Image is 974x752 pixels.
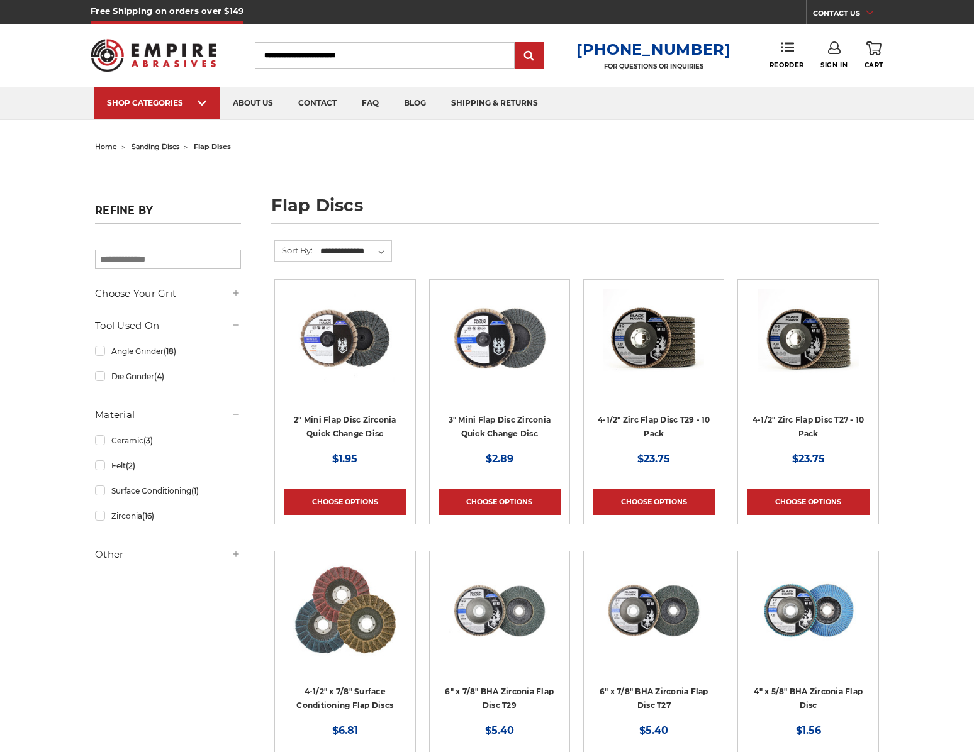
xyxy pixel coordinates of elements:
span: $1.56 [796,724,821,736]
a: Quick view [610,598,697,623]
a: Choose Options [593,489,715,515]
input: Submit [517,43,542,69]
span: $23.75 [637,453,670,465]
a: Zirconia [95,505,241,527]
a: 4" x 5/8" BHA Zirconia Flap Disc [754,687,863,711]
a: 4-1/2" Zirc Flap Disc T29 - 10 Pack [598,415,710,439]
a: Choose Options [284,489,406,515]
span: Sign In [820,61,848,69]
h5: Refine by [95,204,241,224]
a: Reorder [770,41,804,69]
span: (3) [143,436,153,445]
a: Angle Grinder [95,340,241,362]
span: $6.81 [332,724,358,736]
span: $23.75 [792,453,825,465]
a: Black Hawk 4-1/2" x 7/8" Flap Disc Type 27 - 10 Pack [747,289,869,411]
a: Cart [865,41,883,69]
a: Quick view [765,598,852,623]
a: Quick view [301,598,388,623]
img: Coarse 36 grit BHA Zirconia flap disc, 6-inch, flat T27 for aggressive material removal [603,560,704,661]
a: Quick view [456,326,543,351]
img: 4-inch BHA Zirconia flap disc with 40 grit designed for aggressive metal sanding and grinding [758,560,859,661]
div: SHOP CATEGORIES [107,98,208,108]
a: [PHONE_NUMBER] [576,40,731,58]
span: (1) [191,486,199,495]
a: CONTACT US [813,6,883,24]
img: Black Hawk 4-1/2" x 7/8" Flap Disc Type 27 - 10 Pack [758,289,859,389]
h1: flap discs [271,197,879,224]
a: Black Hawk 6 inch T29 coarse flap discs, 36 grit for efficient material removal [439,560,561,682]
a: shipping & returns [439,87,551,119]
a: 4-1/2" Zirc Flap Disc T27 - 10 Pack [753,415,865,439]
a: 4-1/2" x 7/8" Surface Conditioning Flap Discs [296,687,393,711]
span: flap discs [194,142,231,151]
a: Quick view [456,598,543,623]
a: Choose Options [439,489,561,515]
a: faq [349,87,391,119]
a: 6" x 7/8" BHA Zirconia Flap Disc T29 [445,687,554,711]
a: Quick view [765,326,852,351]
span: Cart [865,61,883,69]
span: $5.40 [639,724,668,736]
h5: Choose Your Grit [95,286,241,301]
a: Coarse 36 grit BHA Zirconia flap disc, 6-inch, flat T27 for aggressive material removal [593,560,715,682]
a: Scotch brite flap discs [284,560,406,682]
img: Black Hawk 6 inch T29 coarse flap discs, 36 grit for efficient material removal [449,560,550,661]
a: Ceramic [95,429,241,451]
span: $5.40 [485,724,514,736]
a: Felt [95,455,241,477]
a: about us [220,87,286,119]
span: $2.89 [486,453,513,465]
a: sanding discs [132,142,179,151]
img: Black Hawk Abrasives 2-inch Zirconia Flap Disc with 60 Grit Zirconia for Smooth Finishing [294,289,395,389]
h5: Tool Used On [95,318,241,333]
select: Sort By: [318,242,391,261]
a: Surface Conditioning [95,480,241,502]
a: Quick view [301,326,388,351]
a: home [95,142,117,151]
img: Scotch brite flap discs [293,560,396,661]
h5: Material [95,407,241,423]
span: $1.95 [332,453,357,465]
span: (18) [164,346,176,356]
span: (2) [126,461,135,470]
img: Empire Abrasives [91,31,216,80]
span: (16) [142,511,154,521]
h5: Other [95,547,241,562]
a: 4.5" Black Hawk Zirconia Flap Disc 10 Pack [593,289,715,411]
img: BHA 3" Quick Change 60 Grit Flap Disc for Fine Grinding and Finishing [449,289,550,389]
a: 2" Mini Flap Disc Zirconia Quick Change Disc [294,415,396,439]
a: Choose Options [747,489,869,515]
a: 6" x 7/8" BHA Zirconia Flap Disc T27 [600,687,708,711]
a: Die Grinder [95,365,241,387]
label: Sort By: [275,241,313,260]
a: Quick view [610,326,697,351]
a: 4-inch BHA Zirconia flap disc with 40 grit designed for aggressive metal sanding and grinding [747,560,869,682]
a: blog [391,87,439,119]
a: 3" Mini Flap Disc Zirconia Quick Change Disc [449,415,551,439]
a: BHA 3" Quick Change 60 Grit Flap Disc for Fine Grinding and Finishing [439,289,561,411]
span: (4) [154,372,164,381]
p: FOR QUESTIONS OR INQUIRIES [576,62,731,70]
span: Reorder [770,61,804,69]
a: contact [286,87,349,119]
img: 4.5" Black Hawk Zirconia Flap Disc 10 Pack [603,289,704,389]
a: Black Hawk Abrasives 2-inch Zirconia Flap Disc with 60 Grit Zirconia for Smooth Finishing [284,289,406,411]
